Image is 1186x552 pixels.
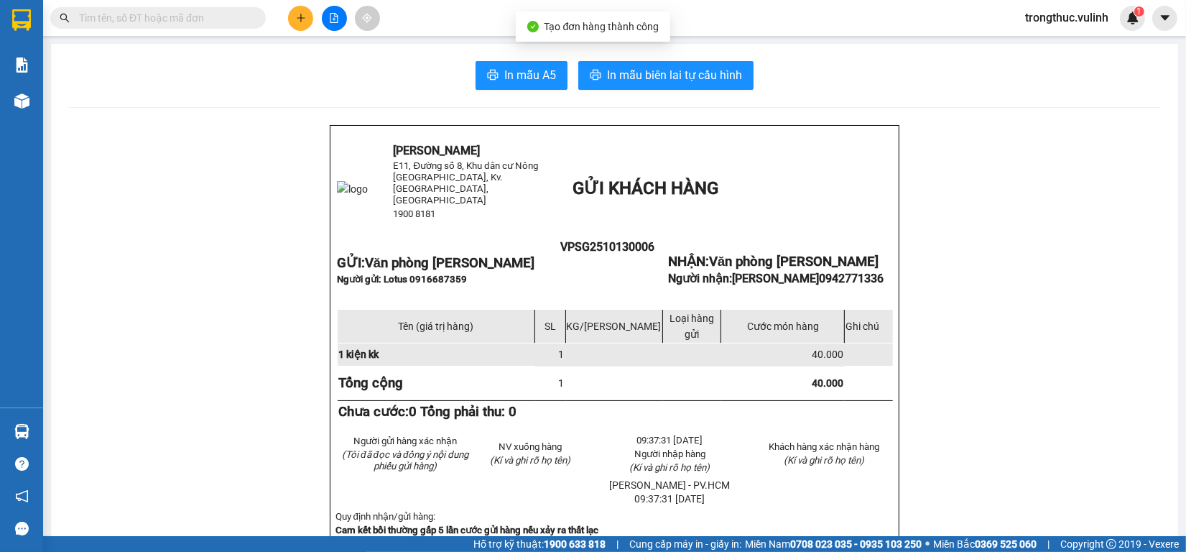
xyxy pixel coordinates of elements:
[329,13,339,23] span: file-add
[337,182,368,198] img: logo
[490,454,570,465] span: (Kí và ghi rõ họ tên)
[14,57,29,73] img: solution-icon
[819,272,884,285] span: 0942771336
[487,69,499,83] span: printer
[394,209,436,220] span: 1900 8181
[721,308,845,342] td: Cước món hàng
[590,69,601,83] span: printer
[535,308,565,342] td: SL
[337,308,535,342] td: Tên (giá trị hàng)
[668,272,884,285] strong: Người nhận:
[409,403,516,419] span: 0 Tổng phải thu: 0
[15,457,29,471] span: question-circle
[322,6,347,31] button: file-add
[812,348,843,359] span: 40.000
[499,441,562,451] span: NV xuống hàng
[629,536,741,552] span: Cung cấp máy in - giấy in:
[812,377,843,388] span: 40.000
[634,448,705,459] span: Người nhập hàng
[933,536,1037,552] span: Miền Bắc
[6,103,274,121] li: 1900 8181
[975,538,1037,550] strong: 0369 525 060
[15,522,29,535] span: message
[559,348,565,359] span: 1
[504,66,556,84] span: In mẫu A5
[582,272,633,285] img: qr-code
[6,32,274,104] li: E11, Đường số 8, Khu dân cư Nông [GEOGRAPHIC_DATA], Kv.[GEOGRAPHIC_DATA], [GEOGRAPHIC_DATA]
[6,106,18,118] span: phone
[790,538,922,550] strong: 0708 023 035 - 0935 103 250
[12,9,31,31] img: logo-vxr
[607,66,742,84] span: In mẫu biên lai tự cấu hình
[1136,6,1141,17] span: 1
[784,454,864,465] span: (Kí và ghi rõ họ tên)
[335,510,435,521] span: Quy định nhận/gửi hàng:
[362,13,372,23] span: aim
[610,479,731,490] span: [PERSON_NAME] - PV.HCM
[1047,536,1050,552] span: |
[342,448,468,471] em: (Tôi đã đọc và đồng ý nội dung phiếu gửi hàng)
[365,255,534,271] span: Văn phòng [PERSON_NAME]
[14,93,29,109] img: warehouse-icon
[79,10,249,26] input: Tìm tên, số ĐT hoặc mã đơn
[473,536,606,552] span: Hỗ trợ kỹ thuật:
[394,144,481,158] span: [PERSON_NAME]
[14,424,29,439] img: warehouse-icon
[630,461,710,472] span: (Kí và ghi rõ họ tên)
[355,6,380,31] button: aim
[709,254,879,270] span: Văn phòng [PERSON_NAME]
[545,21,659,32] span: Tạo đơn hàng thành công
[616,536,619,552] span: |
[637,434,703,445] span: 09:37:31 [DATE]
[565,308,662,342] td: KG/[PERSON_NAME]
[732,272,884,285] span: [PERSON_NAME]
[527,21,539,32] span: check-circle
[337,274,467,285] span: Người gửi: Lotus 0916687359
[1152,6,1177,31] button: caret-down
[1014,9,1120,27] span: trongthuc.vulinh
[83,34,94,46] span: environment
[559,377,565,388] span: 1
[578,61,754,90] button: printerIn mẫu biên lai tự cấu hình
[573,179,718,199] span: GỬI KHÁCH HÀNG
[925,541,930,547] span: ⚪️
[476,61,567,90] button: printerIn mẫu A5
[394,161,539,206] span: E11, Đường số 8, Khu dân cư Nông [GEOGRAPHIC_DATA], Kv.[GEOGRAPHIC_DATA], [GEOGRAPHIC_DATA]
[1126,11,1139,24] img: icon-new-feature
[338,348,379,359] span: 1 kiện kk
[845,308,893,342] td: Ghi chú
[338,374,403,390] strong: Tổng cộng
[15,489,29,503] span: notification
[335,524,598,535] strong: Cam kết bồi thường gấp 5 lần cước gửi hàng nếu xảy ra thất lạc
[662,308,721,342] td: Loại hàng gửi
[6,6,78,78] img: logo.jpg
[635,492,705,504] span: 09:37:31 [DATE]
[668,254,879,270] strong: NHẬN:
[769,441,879,451] span: Khách hàng xác nhận hàng
[1159,11,1172,24] span: caret-down
[83,9,203,27] b: [PERSON_NAME]
[353,435,457,446] span: Người gửi hàng xác nhận
[1106,539,1116,549] span: copyright
[544,538,606,550] strong: 1900 633 818
[288,6,313,31] button: plus
[560,254,654,268] span: VPSG2510130006
[337,255,534,271] strong: GỬI:
[60,13,70,23] span: search
[1134,6,1144,17] sup: 1
[338,403,516,419] strong: Chưa cước:
[296,13,306,23] span: plus
[745,536,922,552] span: Miền Nam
